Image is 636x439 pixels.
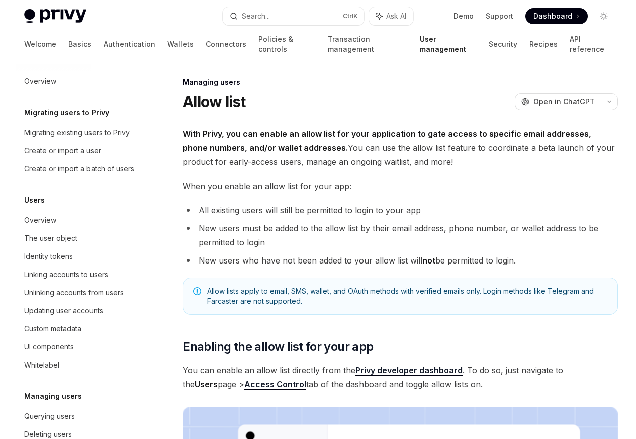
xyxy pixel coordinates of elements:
[195,379,218,389] strong: Users
[207,286,607,306] span: Allow lists apply to email, SMS, wallet, and OAuth methods with verified emails only. Login metho...
[16,124,145,142] a: Migrating existing users to Privy
[369,7,413,25] button: Ask AI
[183,77,618,87] div: Managing users
[343,12,358,20] span: Ctrl K
[355,365,463,376] a: Privy developer dashboard
[24,107,109,119] h5: Migrating users to Privy
[489,32,517,56] a: Security
[24,127,130,139] div: Migrating existing users to Privy
[24,305,103,317] div: Updating user accounts
[223,7,364,25] button: Search...CtrlK
[16,338,145,356] a: UI components
[533,97,595,107] span: Open in ChatGPT
[525,8,588,24] a: Dashboard
[570,32,612,56] a: API reference
[16,247,145,266] a: Identity tokens
[183,221,618,249] li: New users must be added to the allow list by their email address, phone number, or wallet address...
[16,211,145,229] a: Overview
[533,11,572,21] span: Dashboard
[16,160,145,178] a: Create or import a batch of users
[24,410,75,422] div: Querying users
[24,194,45,206] h5: Users
[16,229,145,247] a: The user object
[68,32,92,56] a: Basics
[242,10,270,22] div: Search...
[24,32,56,56] a: Welcome
[16,284,145,302] a: Unlinking accounts from users
[515,93,601,110] button: Open in ChatGPT
[24,250,73,262] div: Identity tokens
[183,339,373,355] span: Enabling the allow list for your app
[167,32,194,56] a: Wallets
[24,287,124,299] div: Unlinking accounts from users
[596,8,612,24] button: Toggle dark mode
[16,266,145,284] a: Linking accounts to users
[24,269,108,281] div: Linking accounts to users
[24,75,56,87] div: Overview
[24,145,101,157] div: Create or import a user
[183,127,618,169] span: You can use the allow list feature to coordinate a beta launch of your product for early-access u...
[24,232,77,244] div: The user object
[183,203,618,217] li: All existing users will still be permitted to login to your app
[183,253,618,268] li: New users who have not been added to your allow list will be permitted to login.
[24,9,86,23] img: light logo
[422,255,435,266] strong: not
[183,93,246,111] h1: Allow list
[206,32,246,56] a: Connectors
[193,287,201,295] svg: Note
[420,32,477,56] a: User management
[529,32,558,56] a: Recipes
[16,72,145,91] a: Overview
[16,302,145,320] a: Updating user accounts
[16,320,145,338] a: Custom metadata
[104,32,155,56] a: Authentication
[24,359,59,371] div: Whitelabel
[24,390,82,402] h5: Managing users
[486,11,513,21] a: Support
[258,32,316,56] a: Policies & controls
[244,379,306,390] a: Access Control
[183,179,618,193] span: When you enable an allow list for your app:
[16,142,145,160] a: Create or import a user
[24,163,134,175] div: Create or import a batch of users
[16,356,145,374] a: Whitelabel
[183,129,591,153] strong: With Privy, you can enable an allow list for your application to gate access to specific email ad...
[24,341,74,353] div: UI components
[24,323,81,335] div: Custom metadata
[453,11,474,21] a: Demo
[183,363,618,391] span: You can enable an allow list directly from the . To do so, just navigate to the page > tab of the...
[16,407,145,425] a: Querying users
[386,11,406,21] span: Ask AI
[328,32,407,56] a: Transaction management
[24,214,56,226] div: Overview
